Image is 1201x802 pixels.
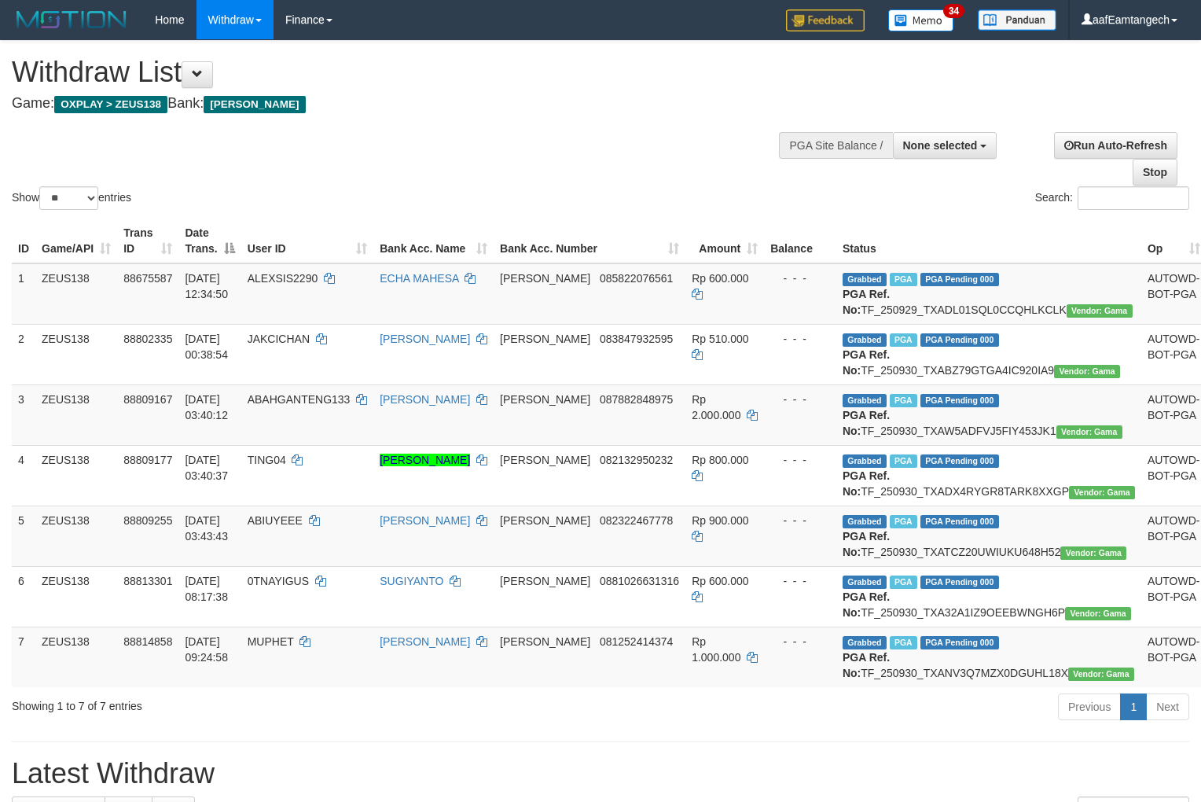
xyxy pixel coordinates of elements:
[600,333,673,345] span: Copy 083847932595 to clipboard
[836,263,1141,325] td: TF_250929_TXADL01SQL0CCQHLKCLK
[600,575,679,587] span: Copy 0881026631316 to clipboard
[380,333,470,345] a: [PERSON_NAME]
[35,627,117,687] td: ZEUS138
[920,273,999,286] span: PGA Pending
[1120,693,1147,720] a: 1
[890,515,917,528] span: Marked by aaftanly
[779,132,892,159] div: PGA Site Balance /
[12,324,35,384] td: 2
[1054,132,1177,159] a: Run Auto-Refresh
[843,348,890,377] b: PGA Ref. No:
[241,219,374,263] th: User ID: activate to sort column ascending
[12,692,489,714] div: Showing 1 to 7 of 7 entries
[843,590,890,619] b: PGA Ref. No:
[920,333,999,347] span: PGA Pending
[185,635,228,664] span: [DATE] 09:24:58
[1035,186,1189,210] label: Search:
[920,515,999,528] span: PGA Pending
[248,575,309,587] span: 0TNAYIGUS
[185,575,228,603] span: [DATE] 08:17:38
[692,272,748,285] span: Rp 600.000
[35,219,117,263] th: Game/API: activate to sort column ascending
[836,506,1141,566] td: TF_250930_TXATCZ20UWIUKU648H52
[770,452,830,468] div: - - -
[843,651,890,679] b: PGA Ref. No:
[888,9,954,31] img: Button%20Memo.svg
[1065,607,1131,620] span: Vendor URL: https://trx31.1velocity.biz
[185,514,228,543] span: [DATE] 03:43:43
[35,566,117,627] td: ZEUS138
[920,454,999,468] span: PGA Pending
[890,394,917,407] span: Marked by aaftanly
[890,636,917,649] span: Marked by aafpengsreynich
[12,384,35,445] td: 3
[494,219,685,263] th: Bank Acc. Number: activate to sort column ascending
[692,635,740,664] span: Rp 1.000.000
[692,514,748,527] span: Rp 900.000
[123,272,172,285] span: 88675587
[248,454,286,466] span: TING04
[836,324,1141,384] td: TF_250930_TXABZ79GTGA4IC920IA9
[836,384,1141,445] td: TF_250930_TXAW5ADFVJ5FIY453JK1
[380,393,470,406] a: [PERSON_NAME]
[12,566,35,627] td: 6
[185,333,228,361] span: [DATE] 00:38:54
[836,566,1141,627] td: TF_250930_TXA32A1IZ9OEEBWNGH6P
[943,4,964,18] span: 34
[1056,425,1122,439] span: Vendor URL: https://trx31.1velocity.biz
[890,576,917,589] span: Marked by aafsreyleap
[692,575,748,587] span: Rp 600.000
[12,57,785,88] h1: Withdraw List
[35,445,117,506] td: ZEUS138
[890,454,917,468] span: Marked by aaftanly
[843,515,887,528] span: Grabbed
[12,8,131,31] img: MOTION_logo.png
[12,445,35,506] td: 4
[12,263,35,325] td: 1
[600,272,673,285] span: Copy 085822076561 to clipboard
[890,333,917,347] span: Marked by aafsreyleap
[117,219,178,263] th: Trans ID: activate to sort column ascending
[836,219,1141,263] th: Status
[770,634,830,649] div: - - -
[373,219,494,263] th: Bank Acc. Name: activate to sort column ascending
[500,575,590,587] span: [PERSON_NAME]
[920,394,999,407] span: PGA Pending
[1058,693,1121,720] a: Previous
[12,96,785,112] h4: Game: Bank:
[123,393,172,406] span: 88809167
[600,635,673,648] span: Copy 081252414374 to clipboard
[1054,365,1120,378] span: Vendor URL: https://trx31.1velocity.biz
[843,394,887,407] span: Grabbed
[770,513,830,528] div: - - -
[843,288,890,316] b: PGA Ref. No:
[920,636,999,649] span: PGA Pending
[1069,486,1135,499] span: Vendor URL: https://trx31.1velocity.biz
[380,575,443,587] a: SUGIYANTO
[600,514,673,527] span: Copy 082322467778 to clipboard
[1067,304,1133,318] span: Vendor URL: https://trx31.1velocity.biz
[248,393,351,406] span: ABAHGANTENG133
[12,758,1189,789] h1: Latest Withdraw
[12,506,35,566] td: 5
[920,576,999,589] span: PGA Pending
[1133,159,1177,186] a: Stop
[248,272,318,285] span: ALEXSIS2290
[1060,546,1126,560] span: Vendor URL: https://trx31.1velocity.biz
[123,635,172,648] span: 88814858
[39,186,98,210] select: Showentries
[12,186,131,210] label: Show entries
[770,573,830,589] div: - - -
[903,139,978,152] span: None selected
[248,333,310,345] span: JAKCICHAN
[692,393,740,421] span: Rp 2.000.000
[35,263,117,325] td: ZEUS138
[178,219,241,263] th: Date Trans.: activate to sort column descending
[204,96,305,113] span: [PERSON_NAME]
[890,273,917,286] span: Marked by aafpengsreynich
[1078,186,1189,210] input: Search:
[500,514,590,527] span: [PERSON_NAME]
[12,627,35,687] td: 7
[770,392,830,407] div: - - -
[600,393,673,406] span: Copy 087882848975 to clipboard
